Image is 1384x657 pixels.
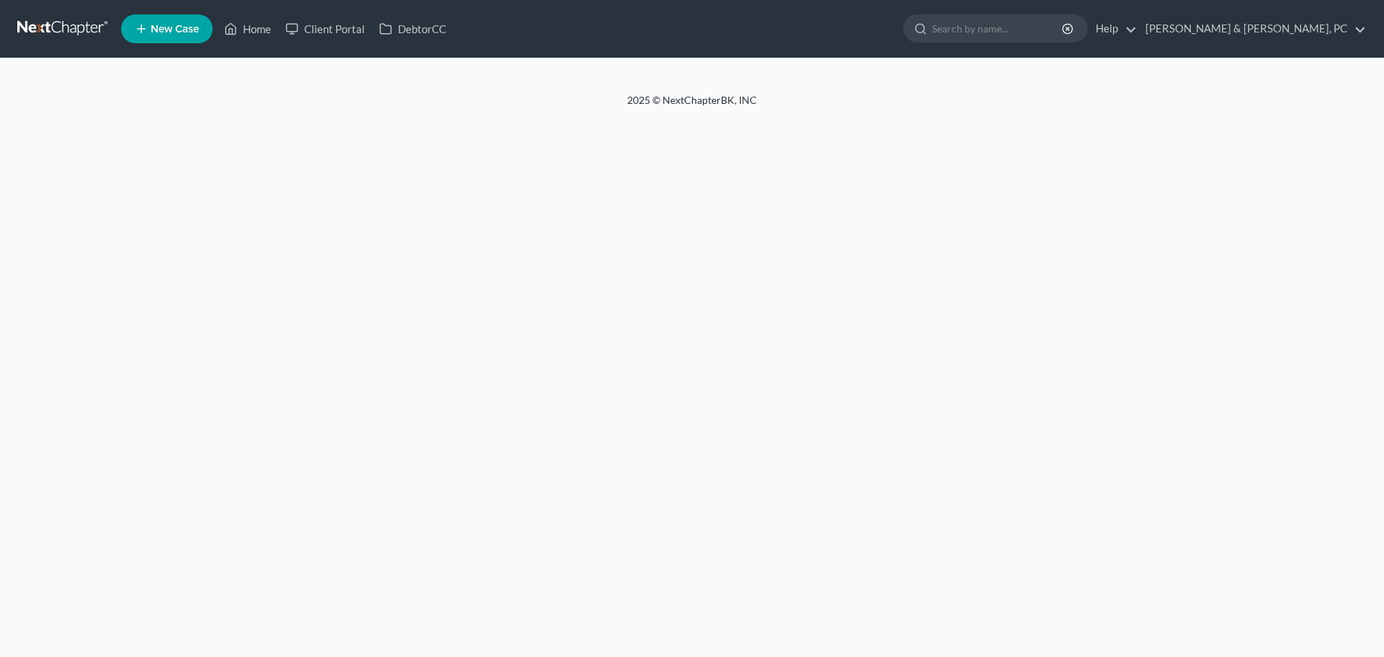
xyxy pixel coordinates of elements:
a: DebtorCC [372,16,453,42]
span: New Case [151,24,199,35]
a: [PERSON_NAME] & [PERSON_NAME], PC [1138,16,1366,42]
a: Client Portal [278,16,372,42]
a: Home [217,16,278,42]
div: 2025 © NextChapterBK, INC [281,93,1103,119]
input: Search by name... [932,15,1064,42]
a: Help [1088,16,1137,42]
